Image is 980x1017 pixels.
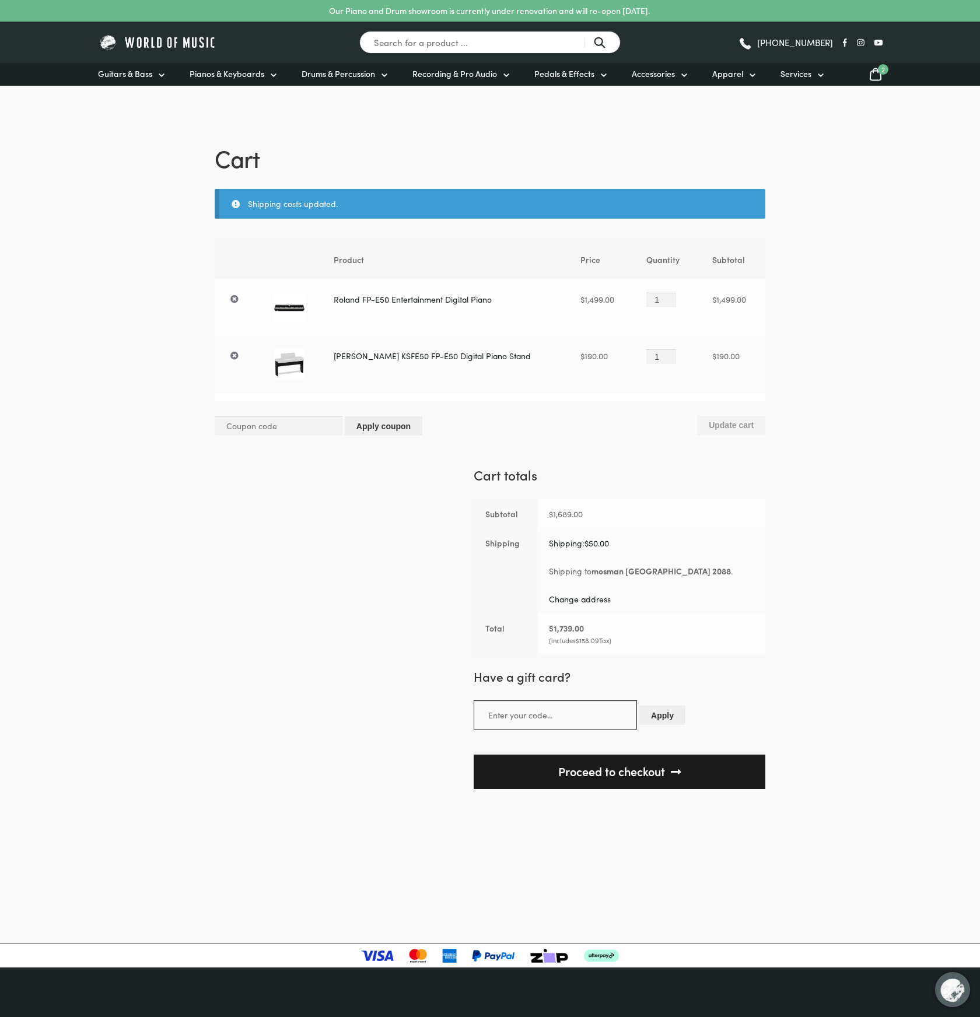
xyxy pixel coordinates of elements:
span: Services [780,68,811,80]
a: Roland FP-E50 Entertainment Digital Piano [334,293,492,305]
h2: Cart totals [474,466,765,485]
button: Apply [639,706,685,725]
input: Coupon code [215,416,342,435]
th: Total [474,613,537,654]
h1: Cart [215,142,765,174]
div: Shipping costs updated. [215,189,765,219]
span: $ [712,293,716,305]
button: Update cart [697,416,765,435]
span: $ [549,622,554,634]
iframe: PayPal Message 2 [474,741,765,751]
h4: Have a gift card? [474,668,765,685]
span: $ [584,537,589,549]
th: Quantity [633,240,699,279]
span: Apparel [712,68,743,80]
input: Product quantity [646,293,676,307]
a: Proceed to checkout [474,755,765,789]
span: $ [549,508,553,520]
button: Apply coupon [345,416,422,436]
label: Shipping: [549,537,609,549]
a: [PERSON_NAME] KSFE50 FP-E50 Digital Piano Stand [334,350,531,362]
img: Roland FP-E50 Entertainment Digital Piano Front [274,293,304,323]
span: 158.09 [576,636,599,645]
span: $ [712,350,716,362]
th: Subtotal [699,240,765,279]
bdi: 190.00 [580,350,608,362]
bdi: 50.00 [584,537,609,549]
th: Shipping [474,528,537,613]
th: Subtotal [474,499,537,529]
th: Price [567,240,633,279]
span: $ [580,293,584,305]
span: Guitars & Bass [98,68,152,80]
span: [PHONE_NUMBER] [757,38,833,47]
p: Shipping to . [549,564,754,578]
iframe: Chat with our support team [928,965,980,1017]
img: payment-logos-updated [361,949,618,963]
span: 2 [878,64,888,75]
input: Search for a product ... [359,31,621,54]
img: Roland KSFE50 FP-E50 Digital Piano Stand [274,349,304,380]
strong: mosman [GEOGRAPHIC_DATA] 2088 [591,565,731,577]
p: Our Piano and Drum showroom is currently under renovation and will re-open [DATE]. [329,5,650,17]
span: $ [580,350,584,362]
bdi: 1,689.00 [549,508,583,520]
iframe: PayPal [474,800,765,874]
bdi: 1,499.00 [712,293,746,305]
span: Pianos & Keyboards [190,68,264,80]
span: Pedals & Effects [534,68,594,80]
a: Remove Roland FP-E50 Entertainment Digital Piano from cart [228,293,242,306]
a: Change address [549,593,611,605]
input: Product quantity [646,349,676,364]
span: Accessories [632,68,675,80]
bdi: 1,739.00 [549,622,584,634]
img: World of Music [98,33,218,51]
input: Enter your code… [474,700,637,730]
bdi: 190.00 [712,350,740,362]
small: (includes Tax) [549,635,754,646]
bdi: 1,499.00 [580,293,614,305]
a: [PHONE_NUMBER] [738,34,833,51]
span: Recording & Pro Audio [412,68,497,80]
span: $ [576,636,579,645]
span: Drums & Percussion [302,68,375,80]
a: Remove Roland KSFE50 FP-E50 Digital Piano Stand from cart [228,349,242,363]
th: Product [321,240,567,279]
